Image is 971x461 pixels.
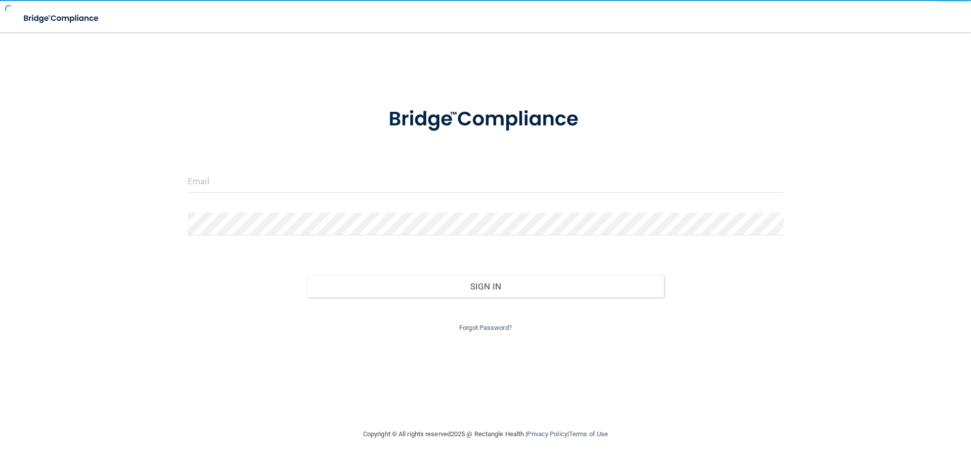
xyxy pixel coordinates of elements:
img: bridge_compliance_login_screen.278c3ca4.svg [368,93,603,146]
img: bridge_compliance_login_screen.278c3ca4.svg [15,8,108,29]
button: Sign In [307,275,665,298]
a: Forgot Password? [459,324,512,331]
div: Copyright © All rights reserved 2025 @ Rectangle Health | | [301,418,670,450]
a: Terms of Use [569,430,608,438]
a: Privacy Policy [527,430,567,438]
input: Email [188,170,783,193]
